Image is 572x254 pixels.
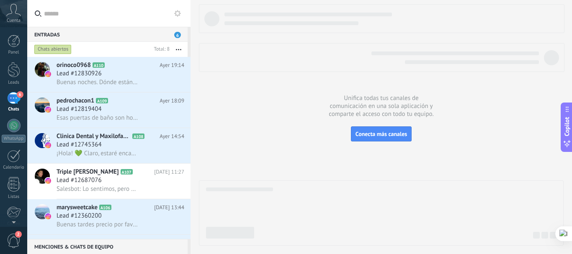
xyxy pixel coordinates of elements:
span: Lead #12687076 [57,176,102,185]
div: Entradas [27,27,188,42]
span: orinoco0968 [57,61,91,69]
button: Conecta más canales [351,126,412,141]
a: avatariconpedrochacon1A109Ayer 18:09Lead #12819404Esas puertas de baño son horribles, además de p... [27,92,191,128]
span: Ayer 18:09 [160,97,184,105]
div: Listas [2,194,26,200]
img: icon [45,71,51,77]
img: icon [45,178,51,184]
span: 6 [17,91,23,98]
span: marysweetcake [57,203,98,212]
span: Esas puertas de baño son horribles, además de poco prácticas. No dan privacidad y parecen estar d... [57,114,138,122]
span: A106 [99,205,111,210]
span: Salesbot: Lo sentimos, pero no podemos mostrar este mensaje debido a las restricciones de Instagr... [57,185,138,193]
span: ¡Hola! 💚 Claro, estaré encantada de ayudarte. Por favor, ¿podrías proporcionarme tu nombre, númer... [57,149,138,157]
a: avatariconmarysweetcakeA106[DATE] 13:44Lead #12360200Buenas tardes precio por favor [27,199,191,234]
div: Leads [2,80,26,85]
div: Chats abiertos [34,44,72,54]
span: Triple [PERSON_NAME] [57,168,119,176]
img: icon [45,107,51,113]
div: Calendario [2,165,26,170]
span: Lead #12745364 [57,141,102,149]
span: 6 [174,32,181,38]
span: A110 [93,62,105,68]
span: [DATE] 11:27 [154,168,184,176]
div: Total: 8 [151,45,170,54]
span: Cuenta [7,18,21,23]
span: pedrochacon1 [57,97,94,105]
div: Menciones & Chats de equipo [27,239,188,254]
span: Clinica Dental y Maxilofacial | Barquisimeto [57,132,131,141]
button: Más [170,42,188,57]
img: icon [45,213,51,219]
span: Copilot [563,117,571,136]
span: Buenas noches. Dónde están ubicados [57,78,138,86]
span: Lead #12830926 [57,69,102,78]
div: WhatsApp [2,135,26,143]
a: avatariconTriple [PERSON_NAME]A107[DATE] 11:27Lead #12687076Salesbot: Lo sentimos, pero no podemo... [27,164,191,199]
div: Panel [2,50,26,55]
span: Lead #12360200 [57,212,102,220]
span: Conecta más canales [356,130,407,138]
span: 2 [15,231,22,238]
span: A109 [96,98,108,103]
span: Lead #12819404 [57,105,102,113]
span: Buenas tardes precio por favor [57,221,138,228]
span: [DATE] 13:44 [154,203,184,212]
img: icon [45,142,51,148]
a: avatariconClinica Dental y Maxilofacial | BarquisimetoA108Ayer 14:54Lead #12745364¡Hola! 💚 Claro,... [27,128,191,163]
span: Ayer 14:54 [160,132,184,141]
span: A108 [132,133,144,139]
span: A107 [121,169,133,174]
span: Ayer 19:14 [160,61,184,69]
a: avatariconorinoco0968A110Ayer 19:14Lead #12830926Buenas noches. Dónde están ubicados [27,57,191,92]
div: Chats [2,107,26,112]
